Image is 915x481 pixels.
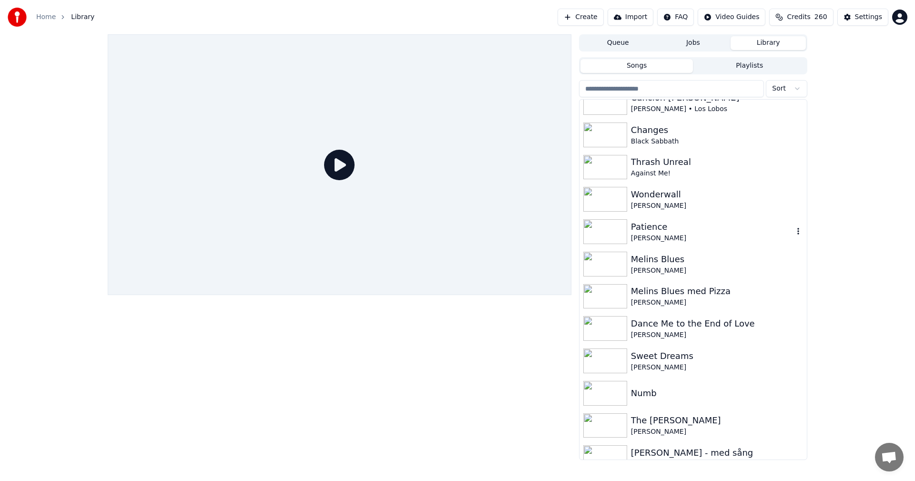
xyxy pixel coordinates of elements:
div: Dance Me to the End of Love [631,317,803,330]
button: Songs [580,59,693,73]
div: The [PERSON_NAME] [631,414,803,427]
div: Patience [631,220,793,234]
div: [PERSON_NAME] [631,330,803,340]
button: Video Guides [698,9,765,26]
div: [PERSON_NAME] - med sång [631,446,803,460]
div: Settings [855,12,882,22]
nav: breadcrumb [36,12,94,22]
span: 260 [814,12,827,22]
a: Home [36,12,56,22]
div: [PERSON_NAME] [631,363,803,372]
div: [PERSON_NAME] [631,427,803,437]
div: Wonderwall [631,188,803,201]
div: [PERSON_NAME] [631,266,803,276]
div: [PERSON_NAME] [631,234,793,243]
button: Jobs [656,36,731,50]
button: Create [558,9,604,26]
div: Black Sabbath [631,137,803,146]
a: Öppna chatt [875,443,904,471]
button: Playlists [693,59,806,73]
div: [PERSON_NAME] [631,298,803,307]
div: Numb [631,387,803,400]
div: Changes [631,123,803,137]
div: Sweet Dreams [631,349,803,363]
button: Library [731,36,806,50]
span: Library [71,12,94,22]
div: Melins Blues [631,253,803,266]
div: Against Me! [631,169,803,178]
div: Melins Blues med Pizza [631,285,803,298]
div: [PERSON_NAME] [631,201,803,211]
div: Thrash Unreal [631,155,803,169]
button: Queue [580,36,656,50]
span: Credits [787,12,810,22]
button: Import [608,9,653,26]
img: youka [8,8,27,27]
button: Credits260 [769,9,833,26]
div: [PERSON_NAME] • Los Lobos [631,104,803,114]
span: Sort [772,84,786,93]
button: FAQ [657,9,694,26]
button: Settings [837,9,888,26]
